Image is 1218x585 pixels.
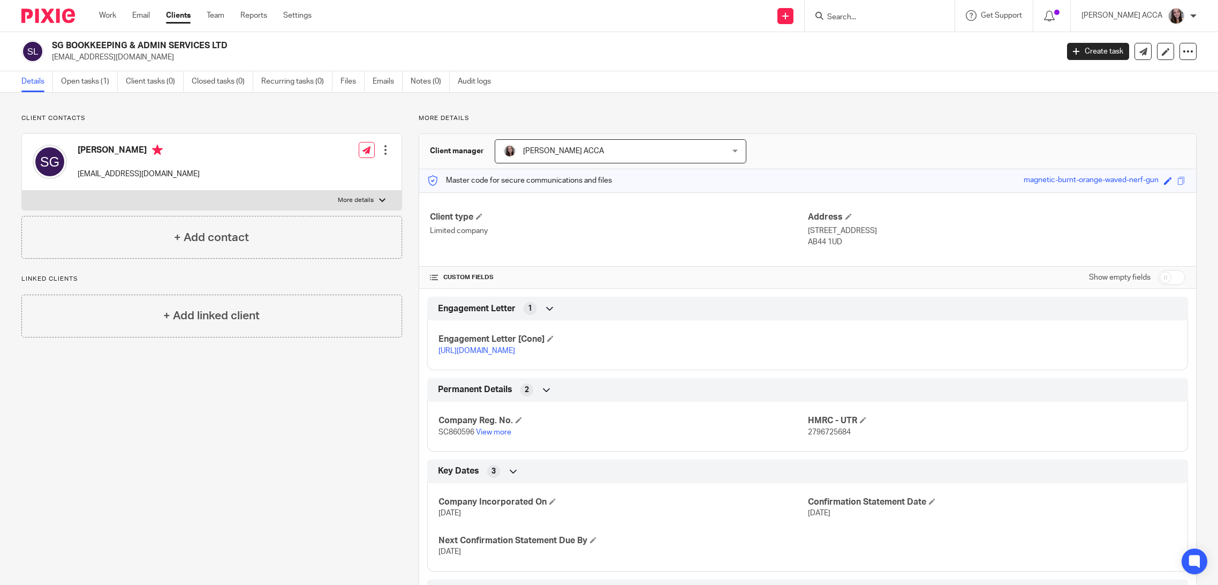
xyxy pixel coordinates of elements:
h4: Confirmation Statement Date [808,497,1177,508]
a: Reports [240,10,267,21]
span: SC860596 [438,429,474,436]
img: Nicole%202023.jpg [1168,7,1185,25]
a: Notes (0) [411,71,450,92]
p: Limited company [430,226,807,236]
h4: + Add contact [174,229,249,246]
a: Settings [283,10,312,21]
p: Linked clients [21,275,402,283]
p: More details [419,114,1197,123]
span: 1 [528,303,532,314]
span: [DATE] [808,509,830,517]
a: Closed tasks (0) [192,71,253,92]
span: [DATE] [438,548,461,556]
div: magnetic-burnt-orange-waved-nerf-gun [1024,175,1159,187]
a: Recurring tasks (0) [261,71,332,92]
p: [EMAIL_ADDRESS][DOMAIN_NAME] [52,52,1051,63]
h4: HMRC - UTR [808,415,1177,426]
p: [STREET_ADDRESS] [808,226,1185,236]
span: 3 [491,466,496,477]
img: Pixie [21,9,75,23]
span: Key Dates [438,466,479,477]
label: Show empty fields [1089,272,1151,283]
span: Get Support [981,12,1022,19]
a: Clients [166,10,191,21]
a: Email [132,10,150,21]
span: 2796725684 [808,429,851,436]
p: [PERSON_NAME] ACCA [1081,10,1162,21]
p: [EMAIL_ADDRESS][DOMAIN_NAME] [78,169,200,179]
h2: SG BOOKKEEPING & ADMIN SERVICES LTD [52,40,851,51]
a: Details [21,71,53,92]
a: Create task [1067,43,1129,60]
span: 2 [525,385,529,395]
i: Primary [152,145,163,155]
h4: Address [808,212,1185,223]
span: Engagement Letter [438,303,516,314]
img: svg%3E [33,145,67,179]
p: More details [338,196,374,205]
h4: Client type [430,212,807,223]
p: AB44 1UD [808,237,1185,247]
a: Files [341,71,365,92]
span: [PERSON_NAME] ACCA [523,147,604,155]
img: svg%3E [21,40,44,63]
h4: + Add linked client [163,307,260,324]
a: Audit logs [458,71,499,92]
h4: CUSTOM FIELDS [430,273,807,282]
h4: Company Reg. No. [438,415,807,426]
h4: Engagement Letter [Cone] [438,334,807,345]
span: [DATE] [438,509,461,517]
a: View more [476,429,511,436]
a: Client tasks (0) [126,71,184,92]
a: [URL][DOMAIN_NAME] [438,347,515,355]
input: Search [826,13,922,22]
img: Nicole%202023.jpg [503,145,516,157]
h4: Next Confirmation Statement Due By [438,535,807,546]
a: Emails [373,71,403,92]
h4: Company Incorporated On [438,497,807,508]
a: Work [99,10,116,21]
h3: Client manager [430,146,484,156]
h4: [PERSON_NAME] [78,145,200,158]
p: Master code for secure communications and files [427,175,612,186]
a: Team [207,10,224,21]
p: Client contacts [21,114,402,123]
span: Permanent Details [438,384,512,395]
a: Open tasks (1) [61,71,118,92]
